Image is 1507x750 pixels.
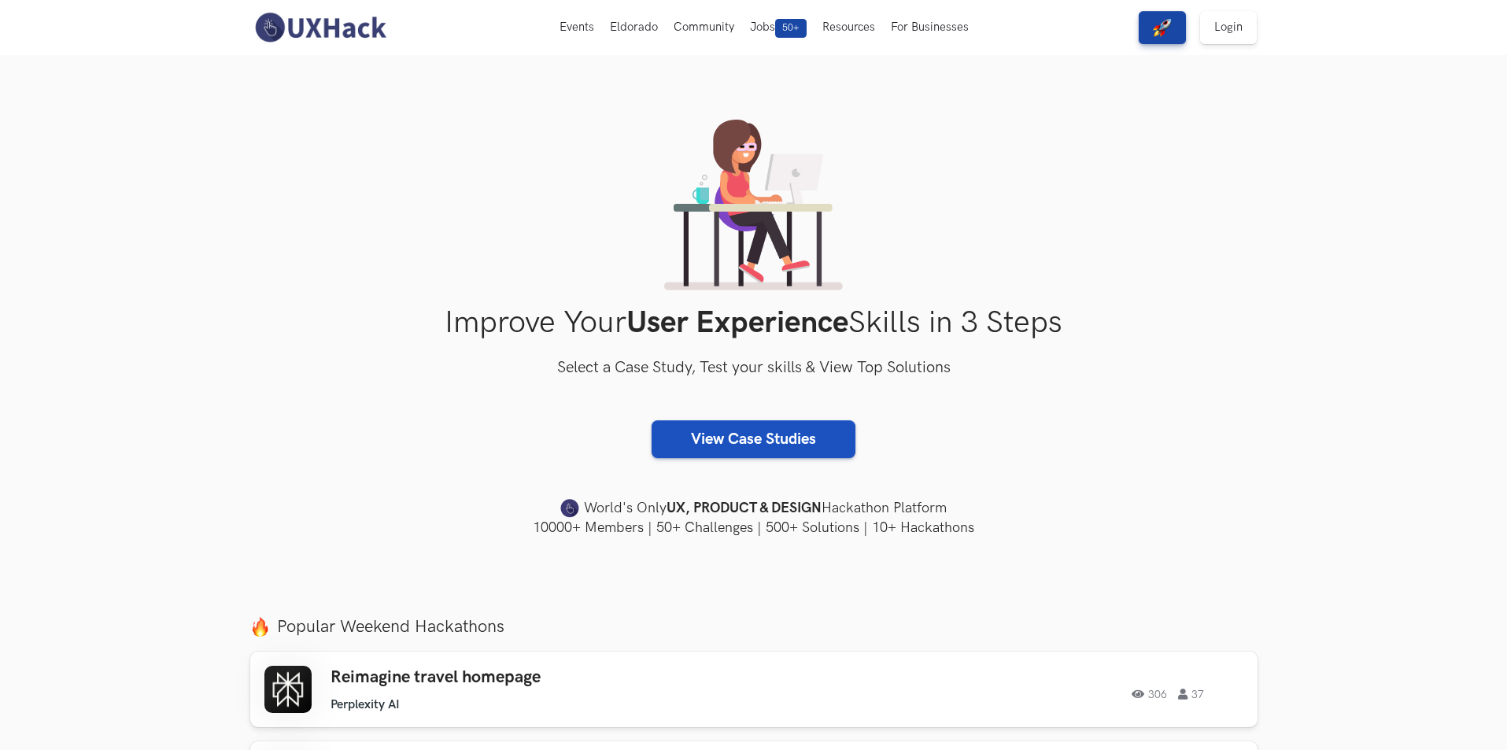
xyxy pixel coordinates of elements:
h3: Reimagine travel homepage [331,667,778,688]
a: Reimagine travel homepage Perplexity AI 306 37 [250,652,1258,727]
h1: Improve Your Skills in 3 Steps [250,305,1258,342]
img: lady working on laptop [664,120,843,290]
strong: UX, PRODUCT & DESIGN [667,497,822,519]
strong: User Experience [626,305,848,342]
li: Perplexity AI [331,697,400,712]
label: Popular Weekend Hackathons [250,616,1258,637]
span: 50+ [775,19,807,38]
h4: 10000+ Members | 50+ Challenges | 500+ Solutions | 10+ Hackathons [250,518,1258,538]
a: View Case Studies [652,420,855,458]
span: 37 [1178,689,1204,700]
h4: World's Only Hackathon Platform [250,497,1258,519]
span: 306 [1132,689,1167,700]
h3: Select a Case Study, Test your skills & View Top Solutions [250,356,1258,381]
img: fire.png [250,617,270,637]
img: rocket [1153,18,1172,37]
a: Login [1200,11,1257,44]
img: UXHack-logo.png [250,11,390,44]
img: uxhack-favicon-image.png [560,498,579,519]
